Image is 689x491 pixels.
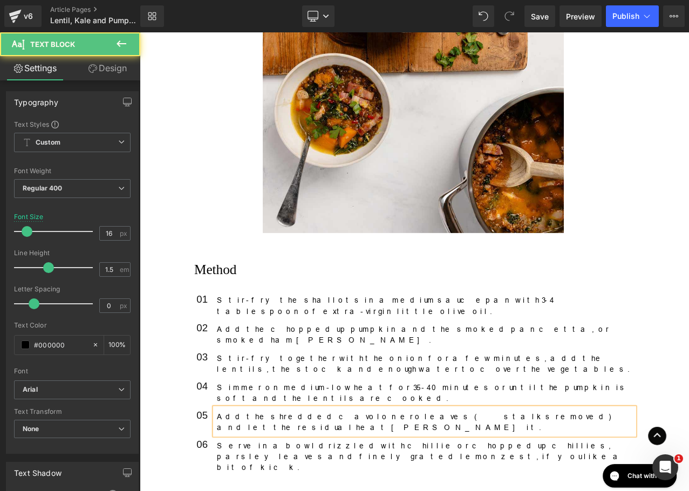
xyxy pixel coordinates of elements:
p: 02 [67,343,89,360]
i: Arial [23,385,38,394]
div: Font [14,367,131,375]
div: Letter Spacing [14,285,131,293]
span: em [120,266,129,273]
p: 03 [67,377,89,395]
p: 01 [67,308,89,326]
div: Font Size [14,213,44,221]
b: Regular 400 [23,184,63,192]
div: Text Transform [14,408,131,415]
p: 05 [67,446,89,464]
div: Line Height [14,249,131,257]
div: Text Color [14,322,131,329]
button: More [663,5,685,27]
iframe: Intercom live chat [652,454,678,480]
div: v6 [22,9,35,23]
a: Design [72,56,142,80]
span: Save [531,11,549,22]
button: Publish [606,5,659,27]
a: Article Pages [50,5,158,14]
p: Stir-fry the shallots in a medium saucepan with 3-4 tablespoon of extra-virgin little olive oil. [92,312,588,338]
a: Preview [560,5,602,27]
div: Typography [14,92,58,107]
span: px [120,230,129,237]
p: Add the shredded cavolo nero leaves (stalks removed) and let the residual heat [PERSON_NAME] it. [92,450,588,476]
div: Text Styles [14,120,131,128]
div: Font Weight [14,167,131,175]
button: Open gorgias live chat [5,4,93,32]
b: Custom [36,138,60,147]
a: v6 [4,5,42,27]
h1: Method [65,271,588,292]
span: Preview [566,11,595,22]
p: Add the chopped up pumpkin and the smoked pancetta, or smoked ham [PERSON_NAME]. [92,346,588,372]
p: Simmer on medium-low heat for 35-40 minutes or until the pumpkin is soft and the lentils are cooked. [92,415,588,441]
span: Text Block [30,40,75,49]
span: Lentil, Kale and Pumpkin Vegetarian and Gluten Free Zuppa [50,16,138,25]
p: Stir-fry together with the onion for a few minutes, add the lentils, the stock and enough water t... [92,381,588,407]
span: 1 [674,454,683,463]
div: Text Shadow [14,462,62,478]
span: px [120,302,129,309]
h1: Chat with us [35,12,81,23]
span: Publish [612,12,639,21]
button: Undo [473,5,494,27]
b: None [23,425,39,433]
div: % [104,336,130,354]
a: New Library [140,5,164,27]
p: 04 [67,412,89,429]
button: Redo [499,5,520,27]
input: Color [34,339,87,351]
